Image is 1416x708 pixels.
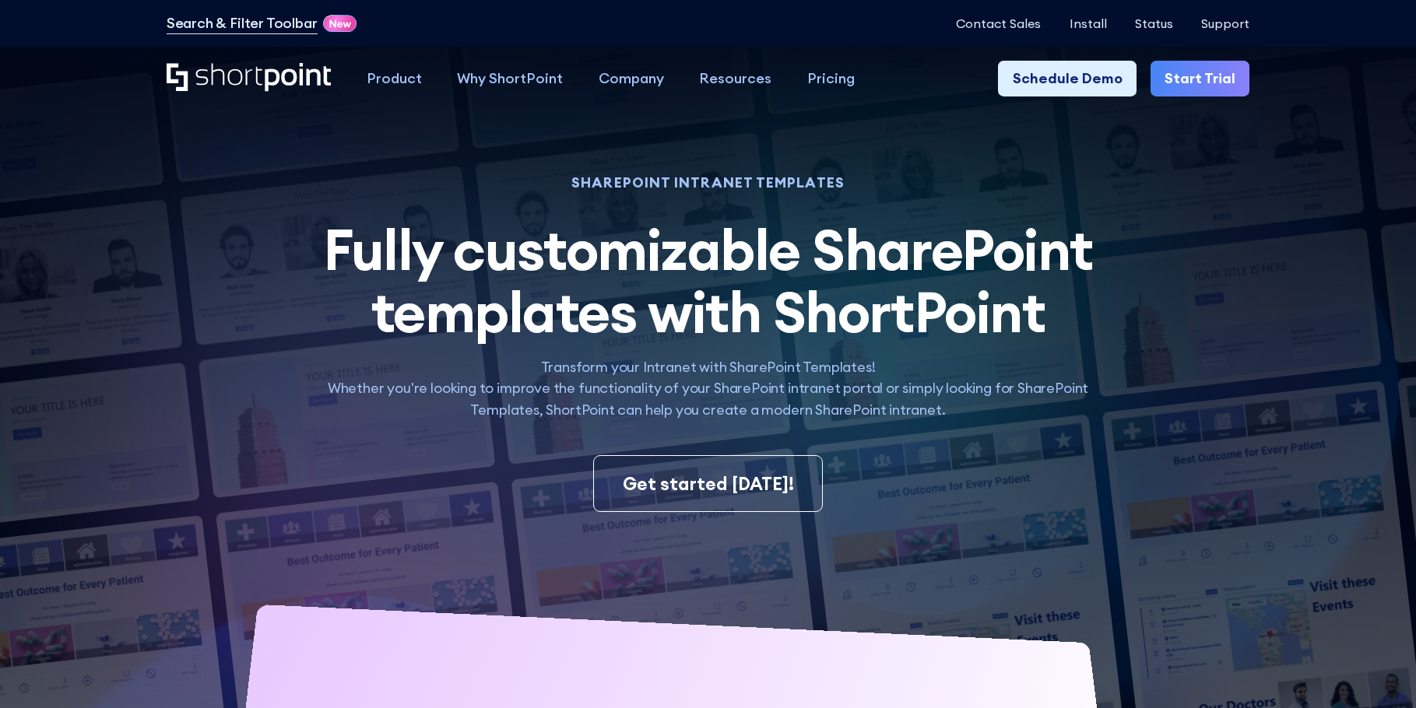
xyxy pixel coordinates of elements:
[457,68,563,89] div: Why ShortPoint
[1201,16,1249,30] a: Support
[1070,16,1107,30] a: Install
[349,61,439,96] a: Product
[167,63,331,94] a: Home
[167,12,318,33] a: Search & Filter Toolbar
[807,68,855,89] div: Pricing
[367,68,422,89] div: Product
[293,356,1122,420] p: Transform your Intranet with SharePoint Templates! Whether you're looking to improve the function...
[439,61,580,96] a: Why ShortPoint
[1151,61,1249,96] a: Start Trial
[581,61,681,96] a: Company
[681,61,789,96] a: Resources
[956,16,1041,30] a: Contact Sales
[593,455,823,511] a: Get started [DATE]!
[1135,16,1173,30] a: Status
[623,471,794,497] div: Get started [DATE]!
[789,61,872,96] a: Pricing
[699,68,771,89] div: Resources
[599,68,664,89] div: Company
[293,177,1122,189] h1: SHAREPOINT INTRANET TEMPLATES
[998,61,1136,96] a: Schedule Demo
[323,213,1093,347] span: Fully customizable SharePoint templates with ShortPoint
